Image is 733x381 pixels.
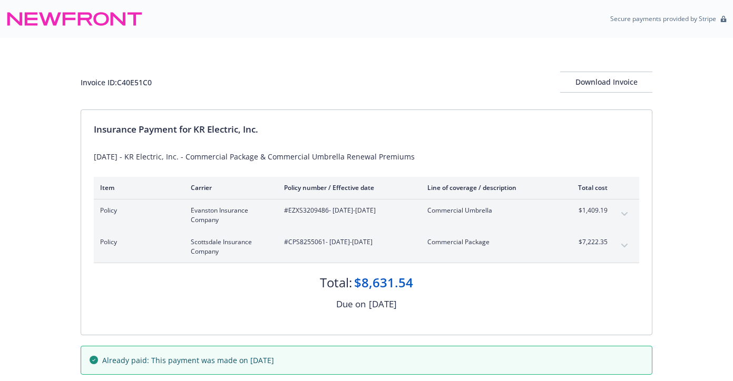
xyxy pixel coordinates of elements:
[100,206,174,215] span: Policy
[94,123,639,136] div: Insurance Payment for KR Electric, Inc.
[284,206,411,215] span: #EZXS3209486 - [DATE]-[DATE]
[94,231,639,263] div: PolicyScottsdale Insurance Company#CPS8255061- [DATE]-[DATE]Commercial Package$7,222.35expand con...
[568,183,608,192] div: Total cost
[191,237,267,256] span: Scottsdale Insurance Company
[616,237,633,254] button: expand content
[354,274,413,292] div: $8,631.54
[100,237,174,247] span: Policy
[427,183,551,192] div: Line of coverage / description
[560,72,652,92] div: Download Invoice
[369,297,397,311] div: [DATE]
[568,206,608,215] span: $1,409.19
[427,206,551,215] span: Commercial Umbrella
[81,77,152,88] div: Invoice ID: C40E51C0
[94,151,639,162] div: [DATE] - KR Electric, Inc. - Commercial Package & Commercial Umbrella Renewal Premiums
[100,183,174,192] div: Item
[284,237,411,247] span: #CPS8255061 - [DATE]-[DATE]
[427,237,551,247] span: Commercial Package
[320,274,352,292] div: Total:
[102,355,274,366] span: Already paid: This payment was made on [DATE]
[284,183,411,192] div: Policy number / Effective date
[568,237,608,247] span: $7,222.35
[191,206,267,225] span: Evanston Insurance Company
[610,14,716,23] p: Secure payments provided by Stripe
[616,206,633,223] button: expand content
[336,297,366,311] div: Due on
[560,72,652,93] button: Download Invoice
[94,199,639,231] div: PolicyEvanston Insurance Company#EZXS3209486- [DATE]-[DATE]Commercial Umbrella$1,409.19expand con...
[191,183,267,192] div: Carrier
